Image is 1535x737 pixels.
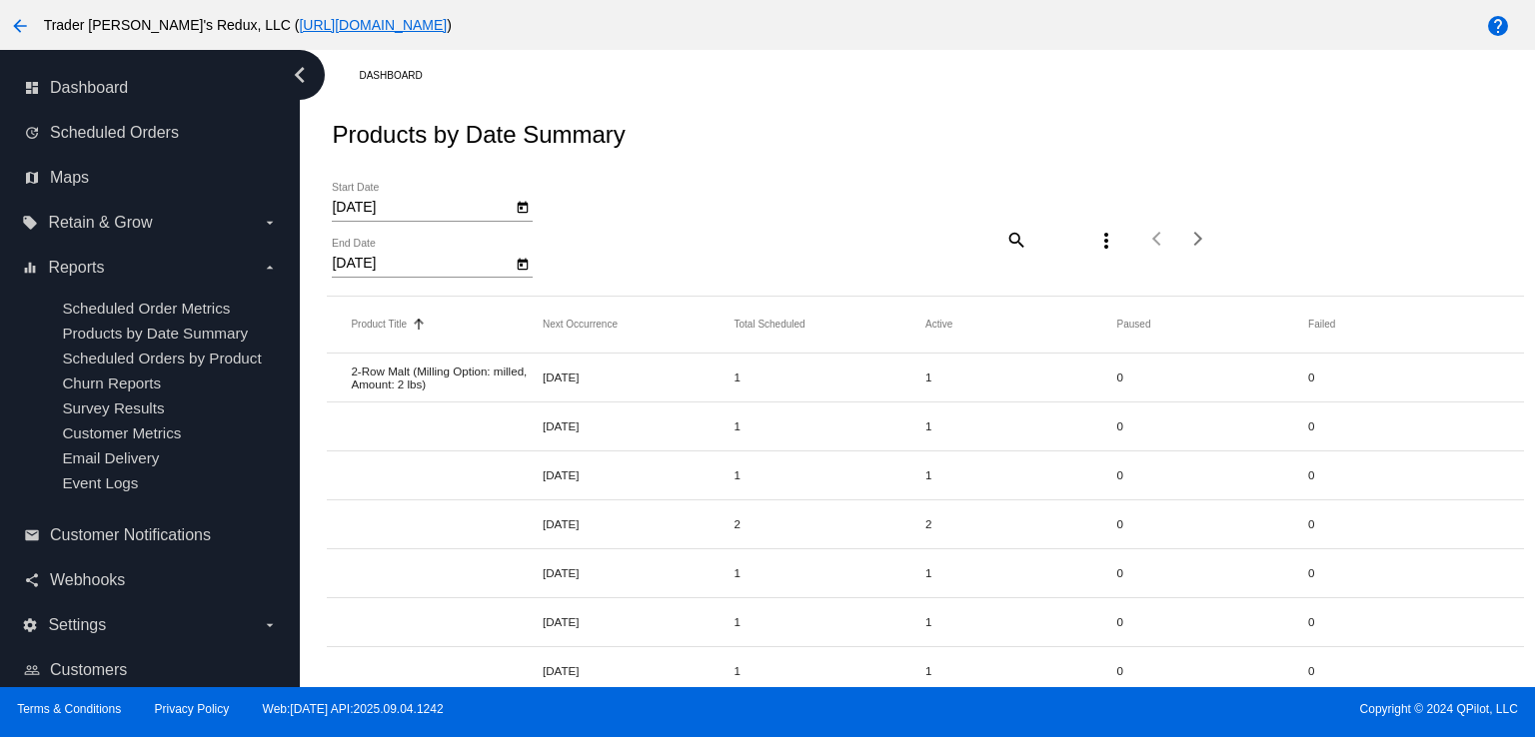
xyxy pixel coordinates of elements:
i: chevron_left [284,59,316,91]
button: Change sorting for TotalScheduledActive [925,319,952,331]
i: equalizer [22,260,38,276]
a: Event Logs [62,474,138,491]
mat-cell: 0 [1308,561,1500,584]
input: End Date [332,256,512,272]
button: Previous page [1138,219,1178,259]
i: arrow_drop_down [262,215,278,231]
a: map Maps [24,162,278,194]
a: email Customer Notifications [24,519,278,551]
mat-cell: 2-Row Malt (Milling Option: milled, Amount: 2 lbs) [351,360,543,395]
a: share Webhooks [24,564,278,596]
i: map [24,170,40,186]
span: Copyright © 2024 QPilot, LLC [784,702,1518,716]
mat-cell: [DATE] [543,463,735,486]
span: Retain & Grow [48,214,152,232]
mat-cell: [DATE] [543,561,735,584]
mat-icon: search [1003,224,1027,255]
mat-cell: 0 [1117,463,1309,486]
a: Scheduled Order Metrics [62,300,230,317]
mat-cell: 0 [1308,659,1500,682]
button: Open calendar [512,196,533,217]
mat-cell: 0 [1308,414,1500,437]
button: Change sorting for TotalScheduledFailed [1308,319,1335,331]
mat-cell: 1 [925,366,1117,388]
mat-cell: 1 [925,414,1117,437]
span: Products by Date Summary [62,325,248,342]
span: Settings [48,616,106,634]
i: people_outline [24,662,40,678]
mat-cell: 0 [1117,610,1309,633]
a: Churn Reports [62,374,161,391]
mat-cell: 0 [1308,610,1500,633]
i: arrow_drop_down [262,260,278,276]
i: update [24,125,40,141]
span: Webhooks [50,571,125,589]
button: Change sorting for NextOccurrenceUtc [543,319,618,331]
mat-cell: 0 [1117,414,1309,437]
a: Email Delivery [62,449,159,466]
a: Scheduled Orders by Product [62,350,261,367]
button: Change sorting for Title [351,319,407,331]
mat-cell: 0 [1117,512,1309,535]
button: Change sorting for TotalScheduled [734,319,804,331]
mat-cell: 1 [734,463,925,486]
mat-cell: [DATE] [543,512,735,535]
mat-cell: 1 [925,463,1117,486]
i: settings [22,617,38,633]
mat-icon: arrow_back [8,14,32,38]
mat-cell: 0 [1308,512,1500,535]
a: Dashboard [359,60,440,91]
mat-cell: 0 [1117,366,1309,388]
h2: Products by Date Summary [332,121,625,149]
a: Customer Metrics [62,424,181,441]
mat-cell: 1 [734,610,925,633]
mat-icon: more_vert [1094,229,1118,253]
mat-cell: 2 [734,512,925,535]
mat-cell: 1 [734,561,925,584]
mat-icon: help [1486,14,1510,38]
span: Customers [50,661,127,679]
i: share [24,572,40,588]
a: update Scheduled Orders [24,117,278,149]
input: Start Date [332,200,512,216]
i: dashboard [24,80,40,96]
span: Scheduled Orders [50,124,179,142]
mat-cell: 2 [925,512,1117,535]
mat-cell: 0 [1117,659,1309,682]
mat-cell: 1 [925,561,1117,584]
button: Change sorting for TotalScheduledPaused [1117,319,1151,331]
mat-cell: [DATE] [543,414,735,437]
a: people_outline Customers [24,654,278,686]
a: dashboard Dashboard [24,72,278,104]
span: Dashboard [50,79,128,97]
a: Survey Results [62,399,164,416]
mat-cell: 0 [1308,463,1500,486]
mat-cell: 0 [1117,561,1309,584]
mat-cell: 1 [925,610,1117,633]
button: Open calendar [512,253,533,274]
mat-cell: 1 [734,414,925,437]
span: Reports [48,259,104,277]
mat-cell: [DATE] [543,610,735,633]
mat-cell: 0 [1308,366,1500,388]
a: Web:[DATE] API:2025.09.04.1242 [263,702,444,716]
a: [URL][DOMAIN_NAME] [299,17,447,33]
button: Next page [1178,219,1218,259]
mat-cell: [DATE] [543,366,735,388]
i: local_offer [22,215,38,231]
span: Trader [PERSON_NAME]'s Redux, LLC ( ) [44,17,452,33]
mat-cell: 1 [734,366,925,388]
mat-cell: 1 [925,659,1117,682]
a: Terms & Conditions [17,702,121,716]
span: Maps [50,169,89,187]
mat-cell: 1 [734,659,925,682]
span: Customer Notifications [50,526,211,544]
i: email [24,527,40,543]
